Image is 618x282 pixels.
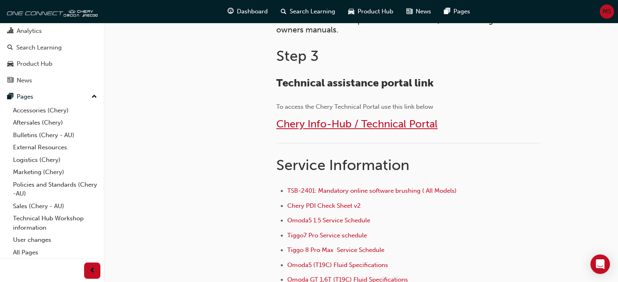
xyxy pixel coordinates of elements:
[10,166,100,179] a: Marketing (Chery)
[416,7,431,16] span: News
[7,77,13,84] span: news-icon
[3,73,100,88] a: News
[590,254,610,274] div: Open Intercom Messenger
[10,200,100,213] a: Sales (Chery - AU)
[453,7,470,16] span: Pages
[7,60,13,68] span: car-icon
[3,89,100,104] button: Pages
[342,3,400,20] a: car-iconProduct Hub
[10,116,100,129] a: Aftersales (Chery)
[287,261,388,269] a: Omoda5 (T19C) Fluid Specifications
[276,118,438,130] a: Chery Info-Hub / Technical Portal
[10,141,100,154] a: External Resources
[290,7,335,16] span: Search Learning
[444,6,450,17] span: pages-icon
[400,3,438,20] a: news-iconNews
[600,4,614,19] button: MS
[10,129,100,142] a: Bulletins (Chery - AU)
[276,156,410,174] span: Service Information
[603,7,611,16] span: MS
[91,92,97,102] span: up-icon
[10,246,100,259] a: All Pages
[287,246,384,254] a: Tiggo 8 Pro Max Service Schedule
[276,103,433,110] span: To access the Chery Technical Portal use this link below
[406,6,412,17] span: news-icon
[228,6,234,17] span: guage-icon
[10,154,100,166] a: Logistics (Chery)
[7,28,13,35] span: chart-icon
[237,7,268,16] span: Dashboard
[16,43,62,52] div: Search Learning
[10,104,100,117] a: Accessories (Chery)
[287,217,370,224] a: Omoda5 1.5 Service Schedule
[7,93,13,101] span: pages-icon
[287,232,367,239] a: Tiggo7 Pro Service schedule
[438,3,477,20] a: pages-iconPages
[221,3,274,20] a: guage-iconDashboard
[281,6,286,17] span: search-icon
[3,40,100,55] a: Search Learning
[10,212,100,234] a: Technical Hub Workshop information
[4,3,98,19] img: oneconnect
[89,266,95,276] span: prev-icon
[7,44,13,52] span: search-icon
[276,47,319,65] span: Step 3
[10,179,100,200] a: Policies and Standards (Chery -AU)
[276,16,525,34] span: to explore service manuals, Electrical diagram and owners manuals.
[358,7,393,16] span: Product Hub
[17,76,32,85] div: News
[3,24,100,39] a: Analytics
[17,59,52,69] div: Product Hub
[274,3,342,20] a: search-iconSearch Learning
[287,187,457,194] a: TSB-2401: Mandatory online software brushing ( All Models)
[17,92,33,101] div: Pages
[10,234,100,246] a: User changes
[276,77,434,89] span: Technical assistance portal link
[17,26,42,36] div: Analytics
[348,6,354,17] span: car-icon
[287,202,361,209] a: Chery PDI Check Sheet v2
[3,56,100,71] a: Product Hub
